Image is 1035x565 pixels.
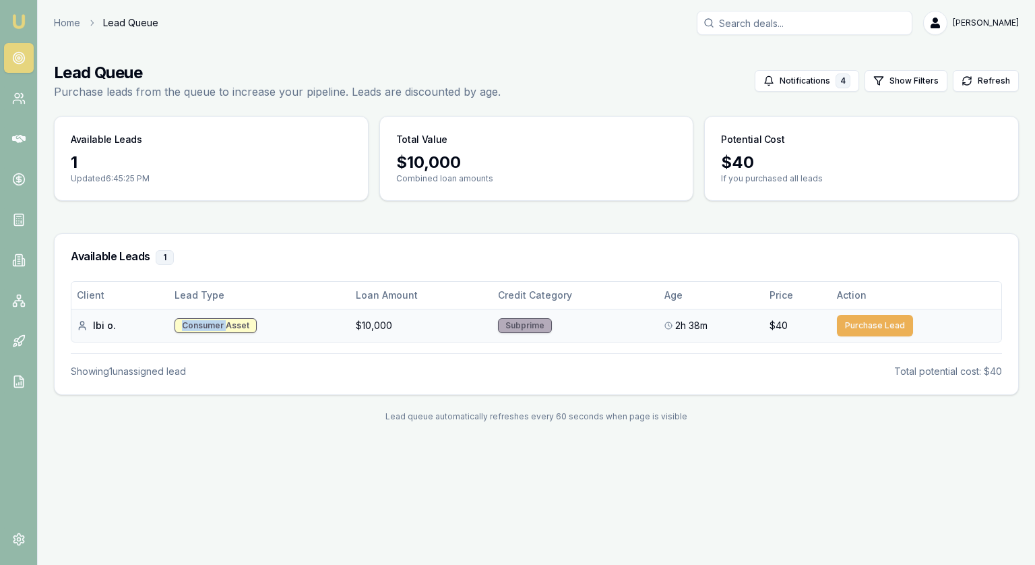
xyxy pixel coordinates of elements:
a: Home [54,16,80,30]
span: [PERSON_NAME] [953,18,1019,28]
h3: Available Leads [71,133,142,146]
div: 4 [836,73,850,88]
div: 1 [156,250,174,265]
div: Lead queue automatically refreshes every 60 seconds when page is visible [54,411,1019,422]
div: Consumer Asset [175,318,257,333]
h3: Available Leads [71,250,1002,265]
th: Action [832,282,1001,309]
p: Updated 6:45:25 PM [71,173,352,184]
input: Search deals [697,11,912,35]
h3: Total Value [396,133,447,146]
div: Subprime [498,318,552,333]
button: Purchase Lead [837,315,913,336]
button: Show Filters [865,70,947,92]
img: emu-icon-u.png [11,13,27,30]
div: $ 10,000 [396,152,677,173]
span: $40 [770,319,788,332]
nav: breadcrumb [54,16,158,30]
th: Client [71,282,169,309]
span: 2h 38m [675,319,708,332]
p: Purchase leads from the queue to increase your pipeline. Leads are discounted by age. [54,84,501,100]
h3: Potential Cost [721,133,784,146]
td: $10,000 [350,309,493,342]
div: 1 [71,152,352,173]
th: Age [659,282,764,309]
button: Notifications4 [755,70,859,92]
div: $ 40 [721,152,1002,173]
th: Lead Type [169,282,351,309]
p: If you purchased all leads [721,173,1002,184]
h1: Lead Queue [54,62,501,84]
th: Price [764,282,832,309]
th: Credit Category [493,282,658,309]
div: Ibi o. [77,319,164,332]
th: Loan Amount [350,282,493,309]
div: Total potential cost: $40 [894,365,1002,378]
button: Refresh [953,70,1019,92]
p: Combined loan amounts [396,173,677,184]
div: Showing 1 unassigned lead [71,365,186,378]
span: Lead Queue [103,16,158,30]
